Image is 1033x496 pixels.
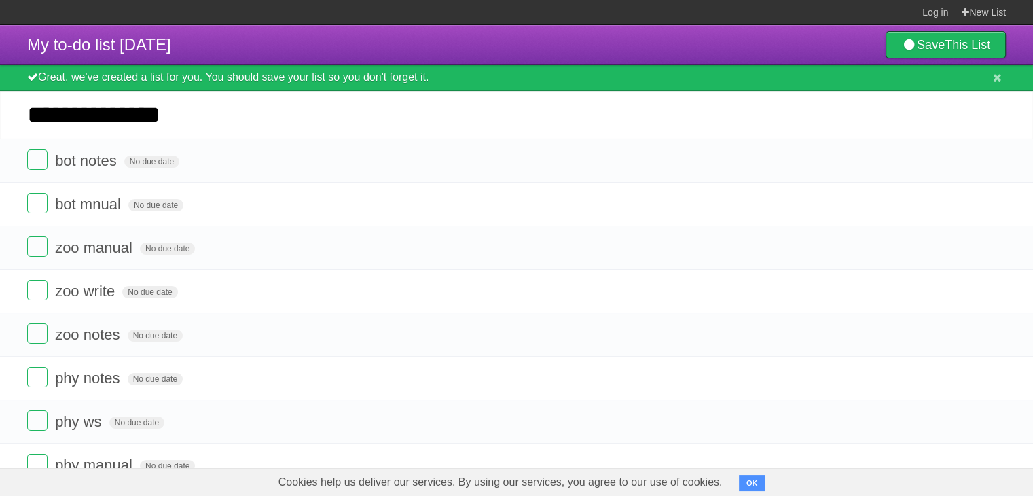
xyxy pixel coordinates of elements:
[122,286,177,298] span: No due date
[55,152,120,169] span: bot notes
[27,236,48,257] label: Done
[128,199,183,211] span: No due date
[27,149,48,170] label: Done
[27,323,48,344] label: Done
[27,454,48,474] label: Done
[128,373,183,385] span: No due date
[55,196,124,213] span: bot mnual
[739,475,765,491] button: OK
[55,370,123,387] span: phy notes
[27,193,48,213] label: Done
[140,460,195,472] span: No due date
[27,367,48,387] label: Done
[945,38,990,52] b: This List
[27,280,48,300] label: Done
[55,326,123,343] span: zoo notes
[140,243,195,255] span: No due date
[265,469,736,496] span: Cookies help us deliver our services. By using our services, you agree to our use of cookies.
[55,239,136,256] span: zoo manual
[55,457,136,474] span: phy manual
[55,283,118,300] span: zoo write
[886,31,1006,58] a: SaveThis List
[55,413,105,430] span: phy ws
[27,35,171,54] span: My to-do list [DATE]
[124,156,179,168] span: No due date
[109,417,164,429] span: No due date
[27,410,48,431] label: Done
[128,330,183,342] span: No due date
